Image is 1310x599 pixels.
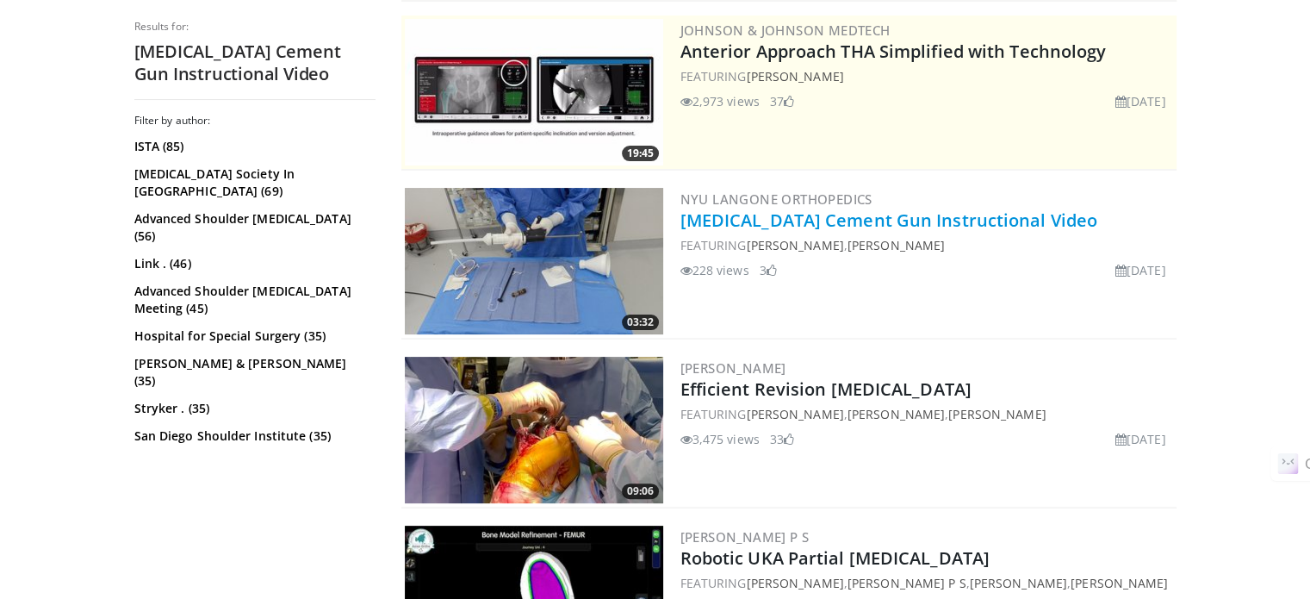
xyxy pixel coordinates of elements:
a: [PERSON_NAME] P S [847,575,966,591]
div: FEATURING [680,67,1173,85]
a: [PERSON_NAME] [746,406,843,422]
a: [PERSON_NAME] [1071,575,1168,591]
a: [PERSON_NAME] [847,406,945,422]
div: FEATURING , , , [680,574,1173,592]
a: Efficient Revision [MEDICAL_DATA] [680,377,972,401]
li: [DATE] [1115,430,1166,448]
a: [PERSON_NAME] [847,237,945,253]
a: [PERSON_NAME] [746,575,843,591]
a: 03:32 [405,188,663,334]
span: 09:06 [622,484,659,499]
a: Advanced Shoulder [MEDICAL_DATA] Meeting (45) [134,283,371,317]
img: 403a5e52-0b86-44dd-9b55-307e8236b57e.jpg.300x170_q85_crop-smart_upscale.jpg [405,188,663,334]
a: [MEDICAL_DATA] Society In [GEOGRAPHIC_DATA] (69) [134,165,371,200]
a: 09:06 [405,357,663,503]
a: Stryker . (35) [134,400,371,417]
a: 19:45 [405,19,663,165]
a: [PERSON_NAME] [948,406,1046,422]
a: [PERSON_NAME] [746,237,843,253]
a: [PERSON_NAME] & [PERSON_NAME] (35) [134,355,371,390]
a: Link . (46) [134,255,371,272]
p: Results for: [134,20,376,34]
a: San Diego Shoulder Institute (35) [134,427,371,445]
li: 37 [770,92,794,110]
li: 3 [760,261,777,279]
a: [PERSON_NAME] [746,68,843,84]
a: [PERSON_NAME] [680,359,786,377]
a: [MEDICAL_DATA] Cement Gun Instructional Video [680,209,1098,232]
h2: [MEDICAL_DATA] Cement Gun Instructional Video [134,41,376,85]
li: 3,475 views [680,430,760,448]
span: 19:45 [622,146,659,161]
span: 03:32 [622,315,659,330]
a: [PERSON_NAME] P S [680,528,810,546]
li: 33 [770,430,794,448]
a: Anterior Approach THA Simplified with Technology [680,40,1107,63]
div: FEATURING , [680,236,1173,254]
img: e00b193b-db12-4463-8e78-081f3d7147c5.300x170_q85_crop-smart_upscale.jpg [405,357,663,503]
a: [PERSON_NAME] [970,575,1067,591]
img: 06bb1c17-1231-4454-8f12-6191b0b3b81a.300x170_q85_crop-smart_upscale.jpg [405,19,663,165]
a: Johnson & Johnson MedTech [680,22,891,39]
li: [DATE] [1115,92,1166,110]
a: Advanced Shoulder [MEDICAL_DATA] (56) [134,210,371,245]
div: FEATURING , , [680,405,1173,423]
a: Robotic UKA Partial [MEDICAL_DATA] [680,546,990,570]
li: [DATE] [1115,261,1166,279]
a: Hospital for Special Surgery (35) [134,328,371,345]
li: 2,973 views [680,92,760,110]
a: NYU Langone Orthopedics [680,190,872,208]
li: 228 views [680,261,749,279]
a: ISTA (85) [134,138,371,155]
h3: Filter by author: [134,114,376,128]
